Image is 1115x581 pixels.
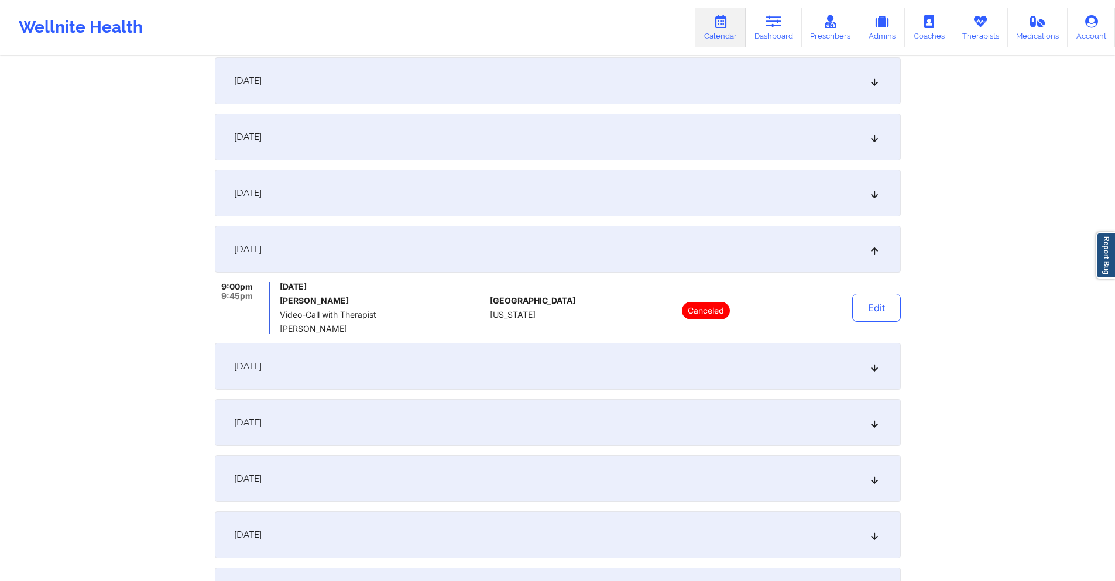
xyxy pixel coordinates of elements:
a: Prescribers [802,8,860,47]
a: Admins [859,8,905,47]
h6: [PERSON_NAME] [280,296,485,305]
a: Account [1068,8,1115,47]
span: [DATE] [234,243,262,255]
span: [DATE] [234,75,262,87]
span: [PERSON_NAME] [280,324,485,334]
span: 9:00pm [221,282,253,291]
span: [GEOGRAPHIC_DATA] [490,296,575,305]
a: Calendar [695,8,746,47]
p: Canceled [682,302,730,319]
a: Therapists [953,8,1008,47]
span: [DATE] [234,131,262,143]
span: [DATE] [234,360,262,372]
span: [DATE] [234,417,262,428]
span: [US_STATE] [490,310,536,319]
span: Video-Call with Therapist [280,310,485,319]
span: [DATE] [280,282,485,291]
a: Dashboard [746,8,802,47]
span: [DATE] [234,529,262,541]
a: Coaches [905,8,953,47]
a: Medications [1008,8,1068,47]
span: 9:45pm [221,291,253,301]
span: [DATE] [234,473,262,484]
a: Report Bug [1096,232,1115,279]
span: [DATE] [234,187,262,199]
button: Edit [852,294,901,322]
